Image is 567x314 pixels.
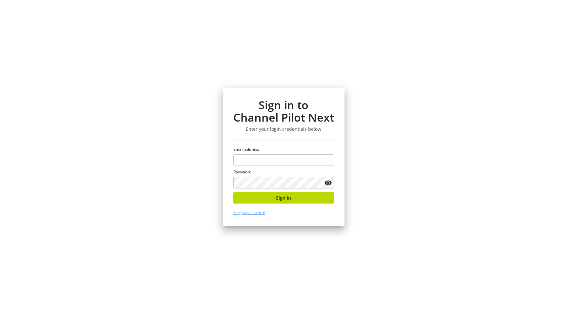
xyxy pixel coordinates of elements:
[276,194,291,201] span: Sign in
[233,192,334,204] button: Sign in
[233,169,251,175] span: Password
[233,126,334,132] h3: Enter your login credentials below
[233,210,265,215] a: Forgot password?
[233,99,334,124] h1: Sign in to Channel Pilot Next
[233,147,259,152] span: Email address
